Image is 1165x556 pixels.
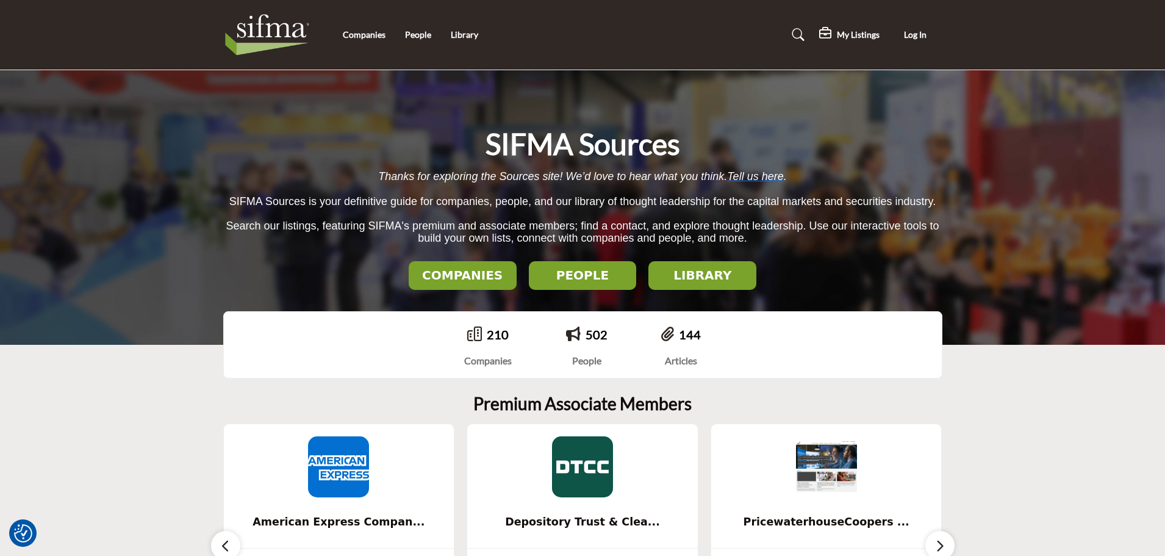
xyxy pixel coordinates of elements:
span: Thanks for exploring the Sources site! We’d love to hear what you think. . [378,170,786,182]
span: Log In [904,29,927,40]
span: Depository Trust & Clea... [486,514,679,530]
img: Depository Trust & Clearing Corporation (DTCC) [552,436,613,497]
div: Articles [661,353,701,368]
button: Consent Preferences [14,524,32,543]
h5: My Listings [837,29,880,40]
h1: SIFMA Sources [486,125,680,163]
span: PricewaterhouseCoopers ... [729,514,923,530]
a: Search [780,25,812,45]
button: LIBRARY [648,261,756,290]
b: PricewaterhouseCoopers LLP [729,506,923,538]
button: Log In [889,24,942,46]
a: Depository Trust & Clea... [467,506,698,538]
b: American Express Company [242,506,436,538]
a: Library [451,29,478,40]
span: Search our listings, featuring SIFMA's premium and associate members; find a contact, and explore... [226,220,939,245]
a: 502 [586,327,608,342]
b: Depository Trust & Clearing Corporation (DTCC) [486,506,679,538]
a: 144 [679,327,701,342]
a: American Express Compan... [224,506,454,538]
a: 210 [487,327,509,342]
span: SIFMA Sources is your definitive guide for companies, people, and our library of thought leadersh... [229,195,936,208]
img: American Express Company [308,436,369,497]
a: PricewaterhouseCoopers ... [711,506,942,538]
div: My Listings [819,27,880,42]
img: PricewaterhouseCoopers LLP [796,436,857,497]
div: People [566,353,608,368]
a: Tell us here [727,170,783,182]
img: Revisit consent button [14,524,32,543]
img: Site Logo [223,10,318,59]
span: American Express Compan... [242,514,436,530]
div: Companies [464,353,512,368]
a: People [405,29,431,40]
h2: LIBRARY [652,268,753,283]
h2: COMPANIES [412,268,513,283]
button: PEOPLE [529,261,637,290]
h2: PEOPLE [532,268,633,283]
h2: Premium Associate Members [473,394,692,414]
a: Companies [343,29,385,40]
button: COMPANIES [409,261,517,290]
